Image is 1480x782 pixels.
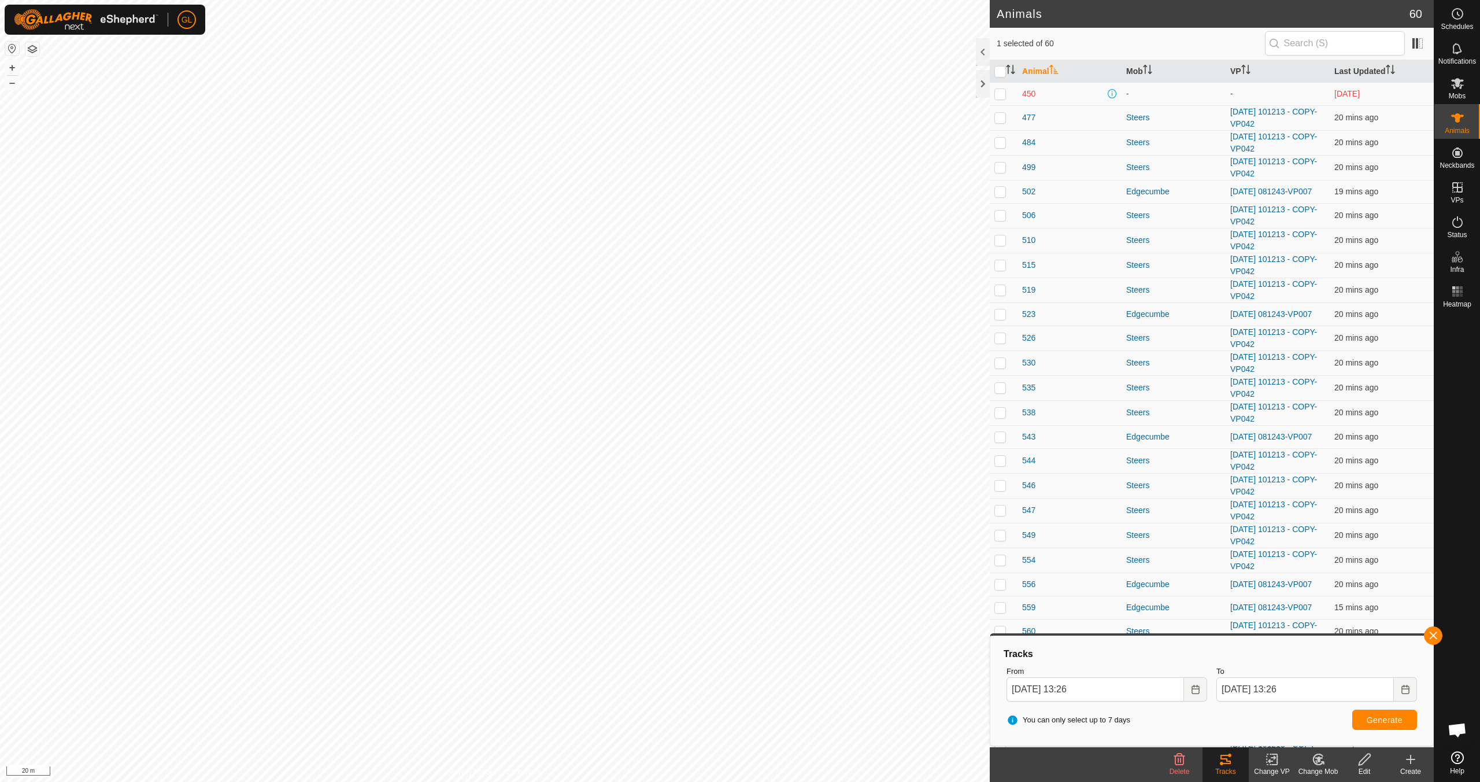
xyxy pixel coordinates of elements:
span: Help [1450,768,1464,774]
div: Change Mob [1295,766,1341,777]
button: – [5,76,19,90]
a: [DATE] 101213 - COPY-VP042 [1230,450,1317,471]
div: Steers [1126,161,1221,174]
span: 11 Sept 2025, 1:06 pm [1334,408,1378,417]
div: Create [1387,766,1434,777]
div: Edit [1341,766,1387,777]
span: 11 Sept 2025, 1:06 pm [1334,187,1378,196]
span: 538 [1022,407,1035,419]
span: 11 Sept 2025, 1:06 pm [1334,580,1378,589]
div: Steers [1126,259,1221,271]
div: Edgecumbe [1126,186,1221,198]
span: 519 [1022,284,1035,296]
span: 1 selected of 60 [997,38,1265,50]
div: Edgecumbe [1126,431,1221,443]
span: 506 [1022,209,1035,222]
span: 477 [1022,112,1035,124]
div: Steers [1126,625,1221,637]
div: Steers [1126,112,1221,124]
span: 450 [1022,88,1035,100]
span: 11 Sept 2025, 1:06 pm [1334,530,1378,540]
a: [DATE] 101213 - COPY-VP042 [1230,205,1317,226]
label: From [1007,666,1207,677]
a: [DATE] 101213 - COPY-VP042 [1230,621,1317,642]
span: Generate [1367,715,1403,725]
div: Steers [1126,554,1221,566]
span: 11 Sept 2025, 1:06 pm [1334,333,1378,342]
span: Neckbands [1440,162,1474,169]
div: Open chat [1440,713,1475,747]
div: Change VP [1249,766,1295,777]
div: Steers [1126,407,1221,419]
a: [DATE] 101213 - COPY-VP042 [1230,254,1317,276]
span: 11 Sept 2025, 1:06 pm [1334,555,1378,565]
div: Steers [1126,504,1221,517]
a: [DATE] 101213 - COPY-VP042 [1230,402,1317,423]
div: Steers [1126,234,1221,246]
span: Animals [1445,127,1470,134]
a: [DATE] 081243-VP007 [1230,187,1312,196]
a: [DATE] 081243-VP007 [1230,432,1312,441]
span: Delete [1170,768,1190,776]
a: [DATE] 081243-VP007 [1230,603,1312,612]
th: VP [1226,60,1330,83]
span: You can only select up to 7 days [1007,714,1130,726]
a: Contact Us [506,767,541,777]
span: 2 Sept 2025, 4:36 pm [1334,89,1360,98]
div: Edgecumbe [1126,602,1221,614]
span: 556 [1022,578,1035,591]
span: 11 Sept 2025, 1:06 pm [1334,358,1378,367]
div: Tracks [1202,766,1249,777]
p-sorticon: Activate to sort [1049,67,1059,76]
a: [DATE] 101213 - COPY-VP042 [1230,475,1317,496]
p-sorticon: Activate to sort [1006,67,1015,76]
a: [DATE] 101213 - COPY-VP042 [1230,500,1317,521]
span: Infra [1450,266,1464,273]
input: Search (S) [1265,31,1405,56]
button: Choose Date [1184,677,1207,702]
span: 554 [1022,554,1035,566]
span: 11 Sept 2025, 1:06 pm [1334,626,1378,636]
div: Steers [1126,357,1221,369]
a: Help [1434,747,1480,779]
span: 547 [1022,504,1035,517]
a: [DATE] 101213 - COPY-VP042 [1230,525,1317,546]
div: Steers [1126,284,1221,296]
div: Steers [1126,382,1221,394]
span: 11 Sept 2025, 1:06 pm [1334,260,1378,270]
span: Mobs [1449,93,1466,99]
span: 11 Sept 2025, 1:06 pm [1334,113,1378,122]
div: Steers [1126,479,1221,492]
div: Steers [1126,137,1221,149]
span: 544 [1022,455,1035,467]
div: Edgecumbe [1126,308,1221,320]
span: 11 Sept 2025, 1:06 pm [1334,163,1378,172]
a: [DATE] 101213 - COPY-VP042 [1230,132,1317,153]
p-sorticon: Activate to sort [1386,67,1395,76]
h2: Animals [997,7,1409,21]
a: [DATE] 101213 - COPY-VP042 [1230,549,1317,571]
div: Steers [1126,455,1221,467]
button: Generate [1352,710,1417,730]
a: [DATE] 101213 - COPY-VP042 [1230,352,1317,374]
span: 549 [1022,529,1035,541]
th: Animal [1017,60,1122,83]
button: Reset Map [5,42,19,56]
span: 535 [1022,382,1035,394]
span: 523 [1022,308,1035,320]
button: Map Layers [25,42,39,56]
span: 11 Sept 2025, 1:06 pm [1334,285,1378,294]
span: 11 Sept 2025, 1:06 pm [1334,138,1378,147]
span: 11 Sept 2025, 1:11 pm [1334,603,1378,612]
label: To [1216,666,1417,677]
span: Schedules [1441,23,1473,30]
span: 546 [1022,479,1035,492]
a: [DATE] 081243-VP007 [1230,309,1312,319]
span: 530 [1022,357,1035,369]
a: [DATE] 081243-VP007 [1230,580,1312,589]
th: Last Updated [1330,60,1434,83]
span: 499 [1022,161,1035,174]
span: 11 Sept 2025, 1:06 pm [1334,211,1378,220]
span: Heatmap [1443,301,1471,308]
a: [DATE] 101213 - COPY-VP042 [1230,327,1317,349]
